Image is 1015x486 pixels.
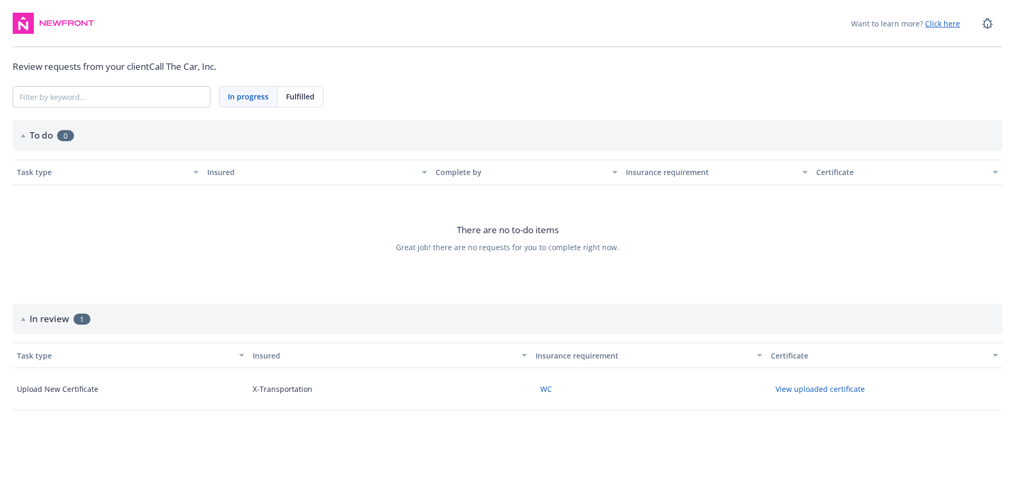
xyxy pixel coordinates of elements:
[851,18,960,29] span: Want to learn more?
[73,314,90,325] span: 1
[13,60,1002,74] div: Review requests from your client Call The Car, Inc.
[228,91,269,102] span: In progress
[457,223,559,237] span: There are no to-do items
[771,350,986,361] div: Certificate
[253,383,312,395] div: X-Transportation
[396,242,619,253] span: Great job! there are no requests for you to complete right now.
[767,343,1002,368] button: Certificate
[436,167,606,178] div: Complete by
[17,167,187,178] div: Task type
[17,350,233,361] div: Task type
[207,167,416,178] div: Insured
[38,18,96,29] img: Newfront Logo
[816,167,986,178] div: Certificate
[622,160,812,185] button: Insurance requirement
[977,13,998,34] a: Report a Bug
[30,312,69,326] h2: In review
[13,87,210,107] input: Filter by keyword...
[812,160,1002,185] button: Certificate
[536,350,751,361] div: Insurance requirement
[431,160,622,185] button: Complete by
[17,383,98,395] div: Upload New Certificate
[531,343,767,368] button: Insurance requirement
[925,19,960,29] a: Click here
[57,130,74,141] span: 0
[536,381,557,397] button: WC
[626,167,796,178] div: Insurance requirement
[248,343,531,368] button: Insured
[13,160,203,185] button: Task type
[253,350,515,361] div: Insured
[13,343,248,368] button: Task type
[203,160,431,185] button: Insured
[30,129,53,142] h2: To do
[286,91,315,102] span: Fulfilled
[13,13,34,34] img: navigator-logo.svg
[771,381,870,397] button: View uploaded certificate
